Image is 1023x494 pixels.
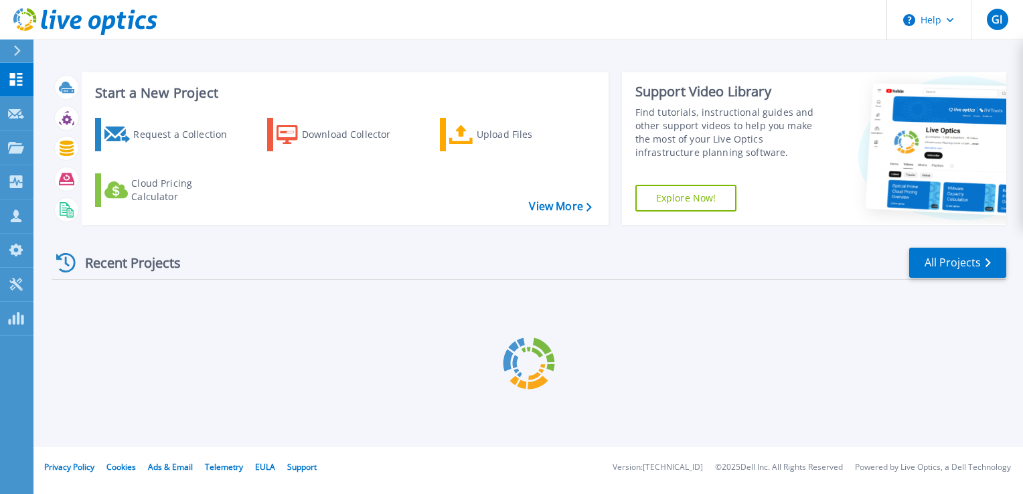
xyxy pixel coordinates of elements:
[287,461,317,473] a: Support
[855,463,1011,472] li: Powered by Live Optics, a Dell Technology
[635,83,828,100] div: Support Video Library
[992,14,1002,25] span: GI
[909,248,1006,278] a: All Projects
[205,461,243,473] a: Telemetry
[255,461,275,473] a: EULA
[148,461,193,473] a: Ads & Email
[106,461,136,473] a: Cookies
[529,200,591,213] a: View More
[477,121,584,148] div: Upload Files
[44,461,94,473] a: Privacy Policy
[267,118,416,151] a: Download Collector
[52,246,199,279] div: Recent Projects
[95,173,244,207] a: Cloud Pricing Calculator
[635,185,737,212] a: Explore Now!
[95,86,591,100] h3: Start a New Project
[635,106,828,159] div: Find tutorials, instructional guides and other support videos to help you make the most of your L...
[131,177,238,203] div: Cloud Pricing Calculator
[133,121,240,148] div: Request a Collection
[715,463,843,472] li: © 2025 Dell Inc. All Rights Reserved
[440,118,589,151] a: Upload Files
[95,118,244,151] a: Request a Collection
[613,463,703,472] li: Version: [TECHNICAL_ID]
[302,121,409,148] div: Download Collector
